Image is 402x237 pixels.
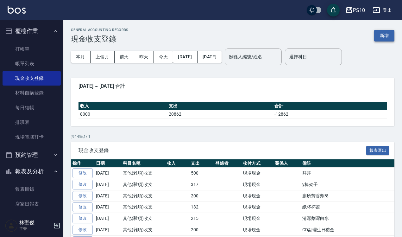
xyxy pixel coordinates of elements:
[3,197,61,211] a: 店家日報表
[241,168,273,179] td: 現場現金
[3,163,61,180] button: 報表及分析
[366,146,390,156] button: 報表匯出
[374,30,394,42] button: 新增
[72,202,93,212] a: 修改
[94,179,121,190] td: [DATE]
[343,4,367,17] button: PS10
[3,115,61,130] a: 排班表
[273,110,387,118] td: -12862
[94,168,121,179] td: [DATE]
[121,159,165,168] th: 科目名稱
[241,224,273,236] td: 現場現金
[71,35,129,43] h3: 現金收支登錄
[241,159,273,168] th: 收付方式
[71,28,129,32] h2: GENERAL ACCOUNTING RECORDS
[94,213,121,224] td: [DATE]
[273,102,387,110] th: 合計
[71,134,394,139] p: 共 14 筆, 1 / 1
[198,51,222,63] button: [DATE]
[91,51,115,63] button: 上個月
[79,147,366,154] span: 現金收支登錄
[19,226,52,232] p: 主管
[189,168,214,179] td: 500
[94,159,121,168] th: 日期
[3,182,61,196] a: 報表目錄
[121,179,165,190] td: 其他(雜項)收支
[72,214,93,223] a: 修改
[189,190,214,202] td: 200
[353,6,365,14] div: PS10
[189,159,214,168] th: 支出
[121,190,165,202] td: 其他(雜項)收支
[134,51,154,63] button: 昨天
[241,202,273,213] td: 現場現金
[5,219,18,232] img: Person
[241,213,273,224] td: 現場現金
[3,147,61,163] button: 預約管理
[121,202,165,213] td: 其他(雜項)收支
[3,86,61,100] a: 材料自購登錄
[3,23,61,39] button: 櫃檯作業
[72,191,93,201] a: 修改
[241,190,273,202] td: 現場現金
[189,202,214,213] td: 132
[327,4,340,16] button: save
[94,202,121,213] td: [DATE]
[241,179,273,190] td: 現場現金
[3,56,61,71] a: 帳單列表
[71,159,94,168] th: 操作
[370,4,394,16] button: 登出
[79,83,387,89] span: [DATE] ~ [DATE] 合計
[154,51,173,63] button: 今天
[79,110,167,118] td: 8000
[94,190,121,202] td: [DATE]
[72,180,93,189] a: 修改
[214,159,241,168] th: 登錄者
[3,130,61,144] a: 現場電腦打卡
[189,213,214,224] td: 215
[94,224,121,236] td: [DATE]
[366,147,390,153] a: 報表匯出
[189,224,214,236] td: 200
[3,100,61,115] a: 每日結帳
[3,42,61,56] a: 打帳單
[273,159,301,168] th: 關係人
[167,110,273,118] td: 20862
[72,168,93,178] a: 修改
[3,71,61,86] a: 現金收支登錄
[189,179,214,190] td: 317
[79,102,167,110] th: 收入
[115,51,134,63] button: 前天
[374,32,394,38] a: 新增
[71,51,91,63] button: 本月
[3,211,61,226] a: 互助日報表
[121,224,165,236] td: 其他(雜項)收支
[121,213,165,224] td: 其他(雜項)收支
[8,6,26,14] img: Logo
[19,220,52,226] h5: 林聖傑
[167,102,273,110] th: 支出
[72,225,93,235] a: 修改
[165,159,190,168] th: 收入
[173,51,197,63] button: [DATE]
[121,168,165,179] td: 其他(雜項)收支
